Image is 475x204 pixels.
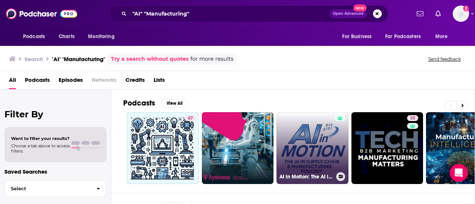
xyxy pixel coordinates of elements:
a: Show notifications dropdown [432,7,444,20]
span: 47 [188,115,193,122]
span: New [353,4,367,11]
span: More [435,31,448,42]
a: 35 [351,112,423,184]
a: Episodes [59,74,83,89]
span: for more results [190,55,233,63]
button: open menu [18,30,55,44]
button: Select [4,180,107,197]
a: AI in Motion: The AI in Supply Chain & Manufacturing Podcast [276,112,348,184]
a: Credits [125,74,145,89]
span: Choose a tab above to access filters. [11,143,70,154]
button: Open AdvancedNew [330,9,367,18]
a: Podcasts [25,74,50,89]
h3: AI in Motion: The AI in Supply Chain & Manufacturing Podcast [279,174,333,180]
button: open menu [430,30,457,44]
h2: Podcasts [123,98,155,108]
span: Open Advanced [333,12,364,16]
a: 47 [185,115,196,121]
span: Want to filter your results? [11,136,70,141]
span: Select [5,186,91,191]
input: Search podcasts, credits, & more... [130,8,330,20]
button: open menu [337,30,381,44]
a: All [9,74,16,89]
span: Charts [59,31,75,42]
img: User Profile [453,6,469,22]
a: 35 [407,115,418,121]
button: View All [161,99,188,108]
span: Monitoring [88,31,114,42]
span: 35 [410,115,415,122]
span: Networks [92,74,117,89]
button: Send feedback [426,56,463,62]
button: Show profile menu [453,6,469,22]
img: Podchaser - Follow, Share and Rate Podcasts [6,7,77,21]
div: Open Intercom Messenger [450,164,468,182]
div: Search podcasts, credits, & more... [109,5,388,22]
h3: "AI" "Manufacturing" [52,56,105,63]
span: For Podcasters [385,31,421,42]
button: open menu [380,30,432,44]
button: open menu [83,30,124,44]
a: Try a search without quotes [111,55,189,63]
a: 47 [127,112,199,184]
p: Saved Searches [4,168,107,175]
a: Lists [154,74,165,89]
svg: Add a profile image [463,6,469,11]
a: PodcastsView All [123,98,188,108]
span: For Business [342,31,371,42]
span: Logged in as tyllerbarner [453,6,469,22]
h3: Search [24,56,43,63]
span: Podcasts [23,31,45,42]
h2: Filter By [4,109,107,120]
a: Show notifications dropdown [414,7,426,20]
a: Charts [54,30,79,44]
